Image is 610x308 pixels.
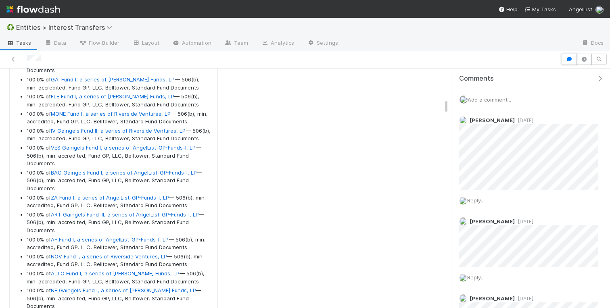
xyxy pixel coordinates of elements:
[126,37,166,50] a: Layout
[166,37,218,50] a: Automation
[524,5,556,13] a: My Tasks
[51,76,175,83] a: GAI Fund I, a series of [PERSON_NAME] Funds, LP
[459,116,467,124] img: avatar_93b89fca-d03a-423a-b274-3dd03f0a621f.png
[27,110,211,126] li: 100.0% of — 506(b), min. accredited, Fund GP, LLC, Belltower, Standard Fund Documents
[459,75,494,83] span: Comments
[468,96,511,103] span: Add a comment...
[79,39,119,47] span: Flow Builder
[73,37,126,50] a: Flow Builder
[467,274,485,281] span: Reply...
[27,127,211,143] li: 100.0% of — 506(b), min. accredited, Fund GP, LLC, Belltower, Standard Fund Documents
[38,37,73,50] a: Data
[51,270,180,277] a: ALTO Fund I, a series of [PERSON_NAME] Funds, LP
[459,294,467,302] img: avatar_93b89fca-d03a-423a-b274-3dd03f0a621f.png
[27,194,211,210] li: 100.0% of — 506(b), min. accredited, Fund GP, LLC, Belltower, Standard Fund Documents
[467,197,485,204] span: Reply...
[27,236,211,252] li: 100.0% of — 506(b), min. accredited, Fund GP, LLC, Belltower, Standard Fund Documents
[470,117,515,123] span: [PERSON_NAME]
[51,236,169,243] a: AF Fund I, a series of AngelList-GP-Funds-I, LP
[51,93,174,100] a: FLE Fund I, a series of [PERSON_NAME] Funds, LP
[301,37,345,50] a: Settings
[470,218,515,225] span: [PERSON_NAME]
[255,37,301,50] a: Analytics
[27,93,211,108] li: 100.0% of — 506(b), min. accredited, Fund GP, LLC, Belltower, Standard Fund Documents
[51,211,199,218] a: ART Gaingels Fund III, a series of AngelList-GP-Funds-I, LP
[595,6,604,14] img: avatar_abca0ba5-4208-44dd-8897-90682736f166.png
[470,295,515,302] span: [PERSON_NAME]
[459,197,467,205] img: avatar_abca0ba5-4208-44dd-8897-90682736f166.png
[16,23,116,31] span: Entities > Interest Transfers
[51,169,197,176] a: BAO Gaingels Fund I, a series of AngelList-GP-Funds-I, LP
[6,24,15,31] span: ♻️
[498,5,518,13] div: Help
[524,6,556,12] span: My Tasks
[51,253,167,260] a: NOV Fund I, a series of Riverside Ventures, LP
[459,274,467,282] img: avatar_abca0ba5-4208-44dd-8897-90682736f166.png
[27,144,211,168] li: 100.0% of — 506(b), min. accredited, Fund GP, LLC, Belltower, Standard Fund Documents
[6,2,60,16] img: logo-inverted-e16ddd16eac7371096b0.svg
[51,194,169,201] a: ZA Fund I, a series of AngelList-GP-Funds-I, LP
[460,96,468,104] img: avatar_abca0ba5-4208-44dd-8897-90682736f166.png
[575,37,610,50] a: Docs
[27,253,211,268] li: 100.0% of — 506(b), min. accredited, Fund GP, LLC, Belltower, Standard Fund Documents
[51,287,196,293] a: NE Gaingels Fund I, a series of [PERSON_NAME] Funds, LP
[27,76,211,92] li: 100.0% of — 506(b), min. accredited, Fund GP, LLC, Belltower, Standard Fund Documents
[515,296,533,302] span: [DATE]
[27,270,211,285] li: 100.0% of — 506(b), min. accredited, Fund GP, LLC, Belltower, Standard Fund Documents
[51,127,186,134] a: IV Gaingels Fund II, a series of Riverside Ventures, LP
[27,211,211,235] li: 100.0% of — 506(b), min. accredited, Fund GP, LLC, Belltower, Standard Fund Documents
[51,144,196,151] a: VES Gaingels Fund I, a series of AngelList-GP-Funds-I, LP
[515,219,533,225] span: [DATE]
[51,110,171,117] a: MONE Fund I, a series of Riverside Ventures, LP
[27,169,211,193] li: 100.0% of — 506(b), min. accredited, Fund GP, LLC, Belltower, Standard Fund Documents
[6,39,31,47] span: Tasks
[459,217,467,225] img: avatar_93b89fca-d03a-423a-b274-3dd03f0a621f.png
[515,117,533,123] span: [DATE]
[218,37,255,50] a: Team
[569,6,592,12] span: AngelList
